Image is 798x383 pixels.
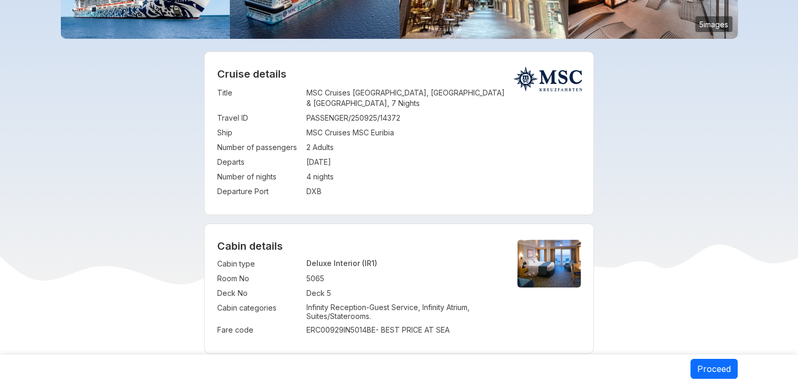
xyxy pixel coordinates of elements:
[301,184,306,199] td: :
[301,111,306,125] td: :
[301,271,306,286] td: :
[306,111,581,125] td: PASSENGER/250925/14372
[217,240,581,252] h4: Cabin details
[306,140,581,155] td: 2 Adults
[301,155,306,169] td: :
[217,169,301,184] td: Number of nights
[217,140,301,155] td: Number of passengers
[306,259,499,268] p: Deluxe Interior
[301,323,306,337] td: :
[301,140,306,155] td: :
[306,286,499,301] td: Deck 5
[306,169,581,184] td: 4 nights
[217,155,301,169] td: Departs
[301,169,306,184] td: :
[301,86,306,111] td: :
[217,286,301,301] td: Deck No
[217,86,301,111] td: Title
[306,86,581,111] td: MSC Cruises [GEOGRAPHIC_DATA], [GEOGRAPHIC_DATA] & [GEOGRAPHIC_DATA], 7 Nights
[217,68,581,80] h2: Cruise details
[362,259,377,268] span: (IR1)
[217,111,301,125] td: Travel ID
[695,16,732,32] small: 5 images
[301,125,306,140] td: :
[306,271,499,286] td: 5065
[301,286,306,301] td: :
[306,325,499,335] div: ERC00929IN5014BE - BEST PRICE AT SEA
[301,257,306,271] td: :
[217,301,301,323] td: Cabin categories
[306,155,581,169] td: [DATE]
[690,359,738,379] button: Proceed
[217,184,301,199] td: Departure Port
[306,303,499,321] p: Infinity Reception-Guest Service, Infinity Atrium, Suites/Staterooms.
[301,301,306,323] td: :
[217,323,301,337] td: Fare code
[217,125,301,140] td: Ship
[306,184,581,199] td: DXB
[217,257,301,271] td: Cabin type
[217,271,301,286] td: Room No
[306,125,581,140] td: MSC Cruises MSC Euribia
